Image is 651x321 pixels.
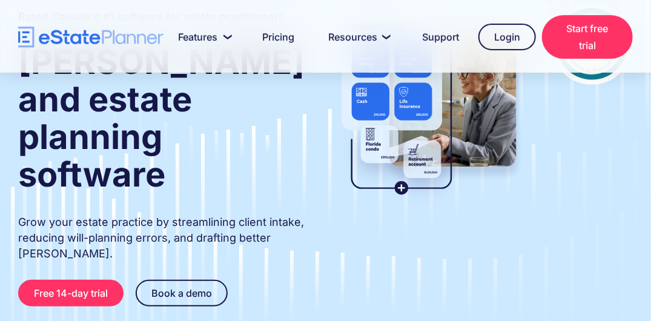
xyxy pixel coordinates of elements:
a: Pricing [248,25,308,49]
a: home [18,27,164,48]
a: Login [478,24,536,50]
p: Grow your estate practice by streamlining client intake, reducing will-planning errors, and draft... [18,214,307,262]
img: estate planner showing wills to their clients, using eState Planner, a leading estate planning so... [331,3,527,206]
a: Support [408,25,473,49]
a: Start free trial [542,15,633,59]
strong: [PERSON_NAME] and estate planning software [18,41,305,195]
a: Resources [314,25,402,49]
a: Features [164,25,242,49]
a: Free 14-day trial [18,280,124,306]
a: Book a demo [136,280,228,306]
